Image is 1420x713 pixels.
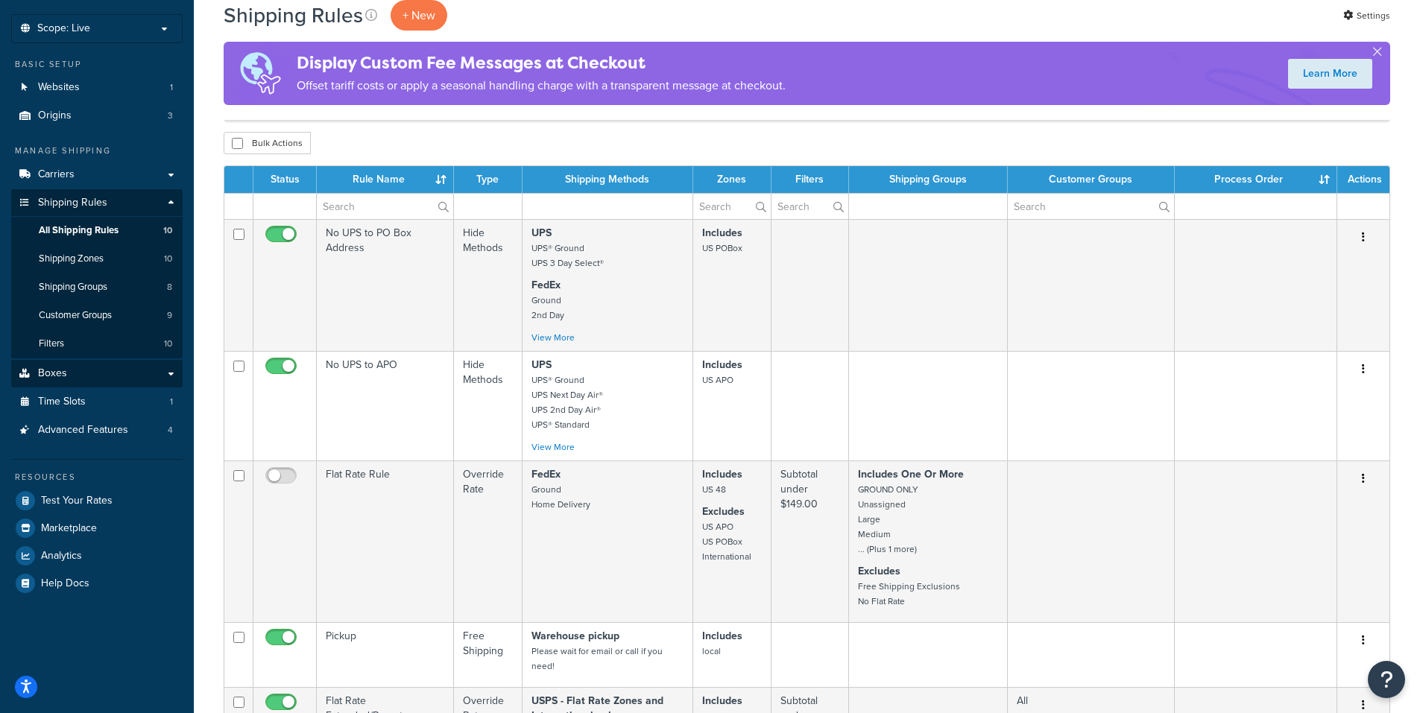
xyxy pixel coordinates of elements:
[858,466,964,482] strong: Includes One Or More
[38,168,75,181] span: Carriers
[167,281,172,294] span: 8
[11,102,183,130] a: Origins 3
[523,166,693,193] th: Shipping Methods
[11,330,183,358] li: Filters
[11,102,183,130] li: Origins
[39,281,107,294] span: Shipping Groups
[1368,661,1405,698] button: Open Resource Center
[1343,5,1390,26] a: Settings
[41,550,82,563] span: Analytics
[11,245,183,273] li: Shipping Zones
[454,351,523,460] td: Hide Methods
[1175,166,1337,193] th: Process Order : activate to sort column ascending
[531,331,575,344] a: View More
[702,483,726,496] small: US 48
[1008,194,1173,219] input: Search
[702,520,751,563] small: US APO US POBox International
[11,273,183,301] li: Shipping Groups
[702,373,733,387] small: US APO
[38,197,107,209] span: Shipping Rules
[693,194,771,219] input: Search
[317,460,454,622] td: Flat Rate Rule
[531,483,590,511] small: Ground Home Delivery
[11,273,183,301] a: Shipping Groups 8
[41,577,89,590] span: Help Docs
[858,580,960,608] small: Free Shipping Exclusions No Flat Rate
[531,628,619,644] strong: Warehouse pickup
[11,217,183,244] a: All Shipping Rules 10
[253,166,317,193] th: Status
[11,302,183,329] li: Customer Groups
[454,622,523,687] td: Free Shipping
[771,166,849,193] th: Filters
[224,1,363,30] h1: Shipping Rules
[37,22,90,35] span: Scope: Live
[11,388,183,416] a: Time Slots 1
[11,570,183,597] a: Help Docs
[11,487,183,514] a: Test Your Rates
[39,253,104,265] span: Shipping Zones
[11,217,183,244] li: All Shipping Rules
[531,466,561,482] strong: FedEx
[39,338,64,350] span: Filters
[1337,166,1389,193] th: Actions
[531,225,552,241] strong: UPS
[41,495,113,507] span: Test Your Rates
[858,483,918,556] small: GROUND ONLY Unassigned Large Medium ... (Plus 1 more)
[11,189,183,359] li: Shipping Rules
[702,357,742,373] strong: Includes
[11,161,183,188] a: Carriers
[702,225,742,241] strong: Includes
[297,75,786,96] p: Offset tariff costs or apply a seasonal handling charge with a transparent message at checkout.
[297,51,786,75] h4: Display Custom Fee Messages at Checkout
[317,166,454,193] th: Rule Name : activate to sort column ascending
[11,416,183,444] li: Advanced Features
[11,542,183,569] li: Analytics
[11,388,183,416] li: Time Slots
[11,471,183,484] div: Resources
[170,81,173,94] span: 1
[11,58,183,71] div: Basic Setup
[317,351,454,460] td: No UPS to APO
[38,81,80,94] span: Websites
[168,110,173,122] span: 3
[224,42,297,105] img: duties-banner-06bc72dcb5fe05cb3f9472aba00be2ae8eb53ab6f0d8bb03d382ba314ac3c341.png
[531,277,561,293] strong: FedEx
[702,504,745,519] strong: Excludes
[38,110,72,122] span: Origins
[11,416,183,444] a: Advanced Features 4
[454,166,523,193] th: Type
[1288,59,1372,89] a: Learn More
[317,622,454,687] td: Pickup
[858,563,900,579] strong: Excludes
[170,396,173,408] span: 1
[11,515,183,542] a: Marketplace
[11,360,183,387] a: Boxes
[1008,166,1174,193] th: Customer Groups
[317,194,453,219] input: Search
[38,424,128,437] span: Advanced Features
[317,219,454,351] td: No UPS to PO Box Address
[39,309,112,322] span: Customer Groups
[849,166,1008,193] th: Shipping Groups
[11,245,183,273] a: Shipping Zones 10
[168,424,173,437] span: 4
[693,166,771,193] th: Zones
[702,466,742,482] strong: Includes
[164,253,172,265] span: 10
[164,338,172,350] span: 10
[38,367,67,380] span: Boxes
[702,241,742,255] small: US POBox
[11,74,183,101] a: Websites 1
[41,522,97,535] span: Marketplace
[531,440,575,454] a: View More
[38,396,86,408] span: Time Slots
[11,145,183,157] div: Manage Shipping
[454,219,523,351] td: Hide Methods
[771,194,848,219] input: Search
[531,644,663,673] small: Please wait for email or call if you need!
